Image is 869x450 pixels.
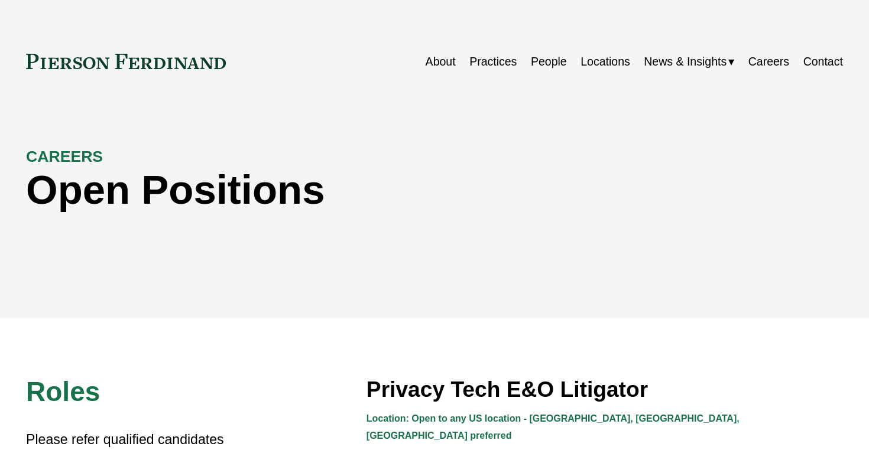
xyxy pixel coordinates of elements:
[644,50,734,73] a: folder dropdown
[367,413,742,441] strong: Location: Open to any US location - [GEOGRAPHIC_DATA], [GEOGRAPHIC_DATA], [GEOGRAPHIC_DATA] prefe...
[26,376,100,407] span: Roles
[367,376,843,403] h3: Privacy Tech E&O Litigator
[581,50,630,73] a: Locations
[26,167,638,214] h1: Open Positions
[469,50,517,73] a: Practices
[644,51,727,72] span: News & Insights
[26,148,103,165] strong: CAREERS
[426,50,456,73] a: About
[531,50,567,73] a: People
[748,50,789,73] a: Careers
[803,50,843,73] a: Contact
